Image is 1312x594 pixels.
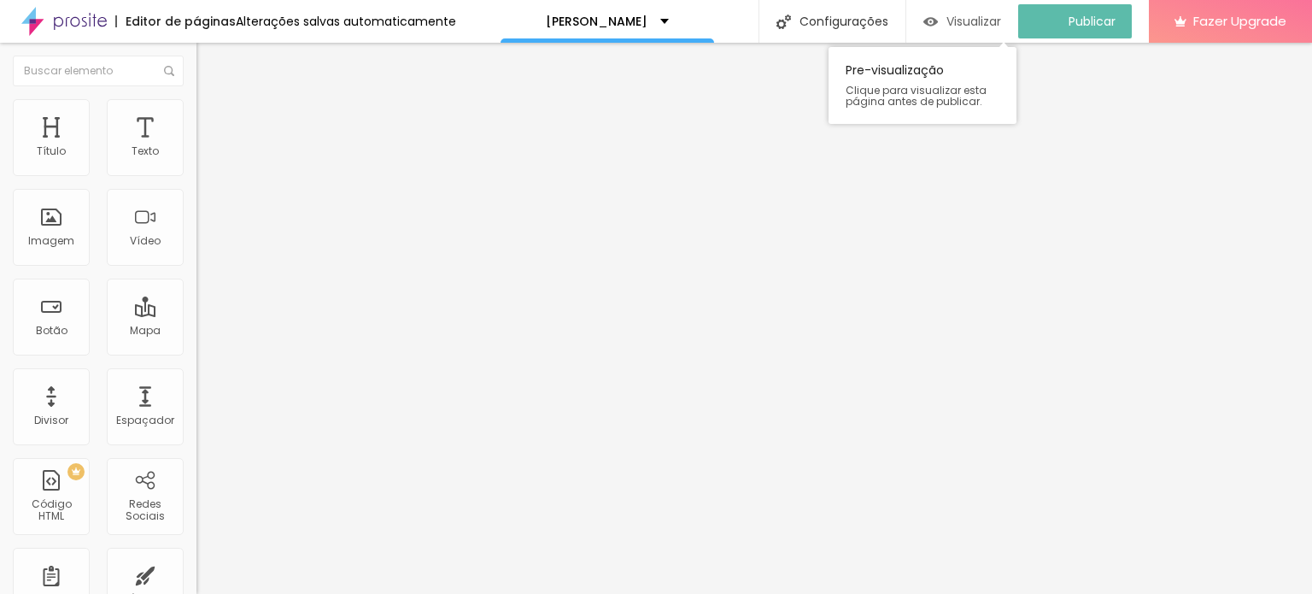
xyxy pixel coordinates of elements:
[196,43,1312,594] iframe: Editor
[776,15,791,29] img: Icone
[1018,4,1132,38] button: Publicar
[37,145,66,157] div: Título
[906,4,1018,38] button: Visualizar
[846,85,999,107] span: Clique para visualizar esta página antes de publicar.
[17,498,85,523] div: Código HTML
[1193,14,1286,28] span: Fazer Upgrade
[546,15,647,27] p: [PERSON_NAME]
[111,498,179,523] div: Redes Sociais
[946,15,1001,28] span: Visualizar
[116,415,174,426] div: Espaçador
[130,325,161,337] div: Mapa
[923,15,938,29] img: view-1.svg
[130,235,161,247] div: Vídeo
[236,15,456,27] div: Alterações salvas automaticamente
[164,66,174,76] img: Icone
[132,145,159,157] div: Texto
[829,47,1016,124] div: Pre-visualização
[28,235,74,247] div: Imagem
[13,56,184,86] input: Buscar elemento
[115,15,236,27] div: Editor de páginas
[36,325,67,337] div: Botão
[1069,15,1116,28] span: Publicar
[34,415,68,426] div: Divisor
